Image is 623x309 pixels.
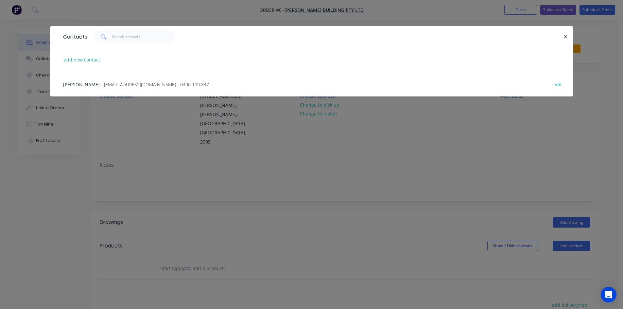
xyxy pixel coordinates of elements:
[101,81,209,88] span: - [EMAIL_ADDRESS][DOMAIN_NAME] - 0400 109 847
[63,81,100,88] span: [PERSON_NAME]
[61,55,104,64] button: add new contact
[550,80,565,89] button: edit
[112,30,176,43] input: Search contacts...
[60,26,87,47] div: Contacts
[601,287,616,302] div: Open Intercom Messenger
